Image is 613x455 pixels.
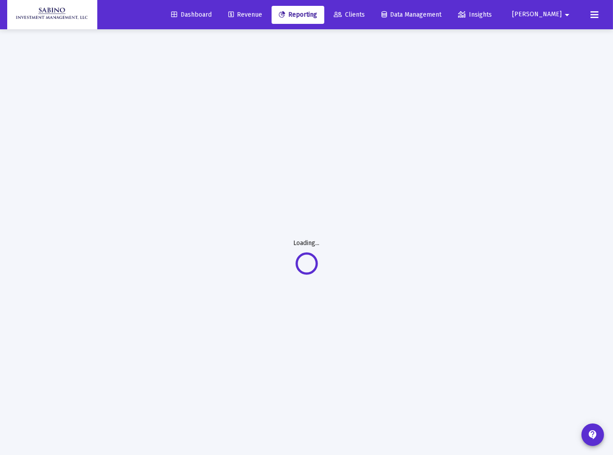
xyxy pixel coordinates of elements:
mat-icon: arrow_drop_down [562,6,572,24]
img: Dashboard [14,6,91,24]
span: Clients [334,11,365,18]
a: Insights [451,6,499,24]
a: Clients [327,6,372,24]
span: Dashboard [171,11,212,18]
button: [PERSON_NAME] [501,5,583,23]
span: [PERSON_NAME] [512,11,562,18]
span: Insights [458,11,492,18]
span: Reporting [279,11,317,18]
a: Revenue [221,6,269,24]
span: Data Management [381,11,441,18]
a: Data Management [374,6,449,24]
mat-icon: contact_support [587,429,598,440]
a: Reporting [272,6,324,24]
a: Dashboard [164,6,219,24]
span: Revenue [228,11,262,18]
